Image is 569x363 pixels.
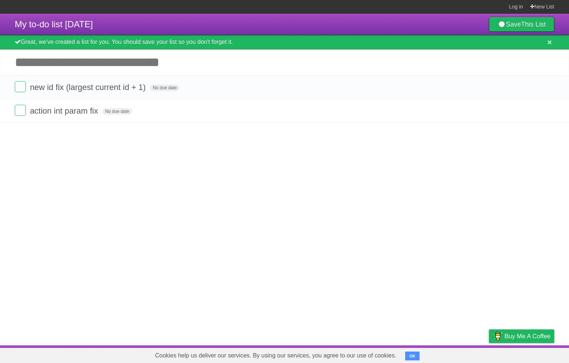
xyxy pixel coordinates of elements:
a: SaveThis List [489,17,554,32]
img: Buy me a coffee [493,330,503,342]
a: Suggest a feature [508,347,554,361]
a: About [391,347,406,361]
span: Buy me a coffee [504,330,551,343]
label: Done [15,105,26,116]
span: action int param fix [30,106,100,115]
span: No due date [102,108,132,115]
b: This List [521,21,546,28]
label: Done [15,81,26,92]
span: Cookies help us deliver our services. By using our services, you agree to our use of cookies. [148,348,404,363]
span: My to-do list [DATE] [15,19,93,29]
a: Privacy [479,347,499,361]
a: Terms [454,347,470,361]
a: Developers [415,347,445,361]
span: No due date [150,84,180,91]
a: Buy me a coffee [489,329,554,343]
button: OK [405,352,420,360]
span: new id fix (largest current id + 1) [30,83,148,92]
